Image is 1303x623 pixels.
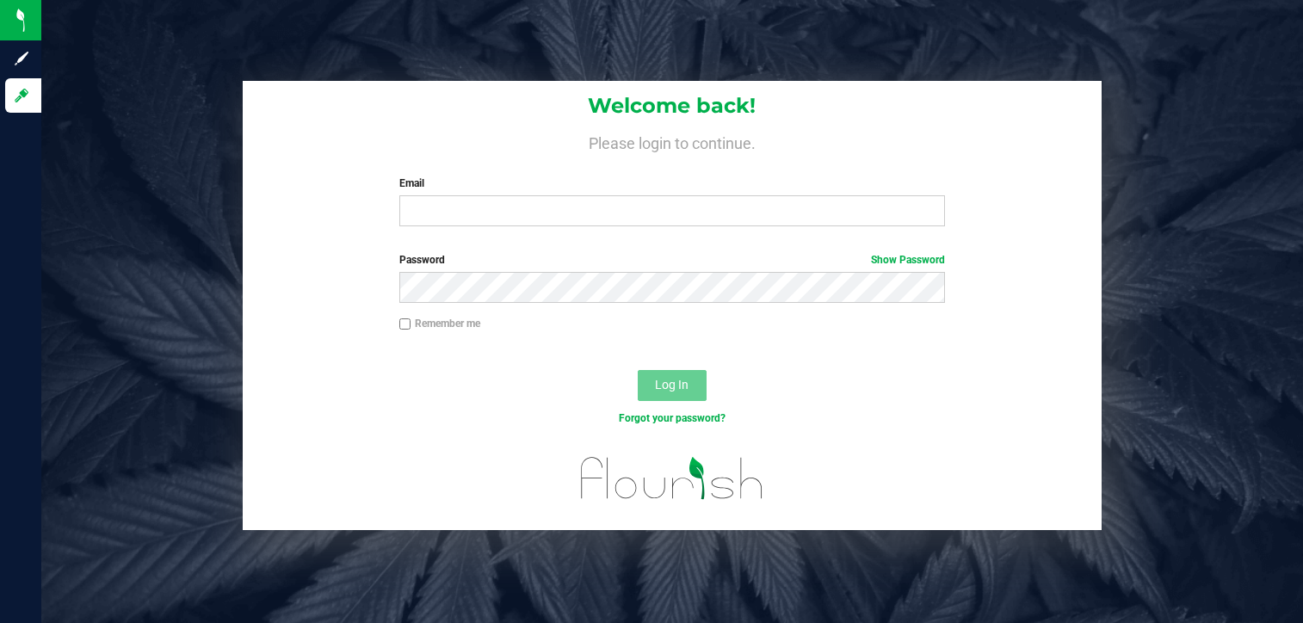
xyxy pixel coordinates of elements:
inline-svg: Log in [13,87,30,104]
inline-svg: Sign up [13,50,30,67]
h4: Please login to continue. [243,131,1101,151]
a: Forgot your password? [619,412,726,424]
label: Remember me [399,316,480,331]
input: Remember me [399,318,411,330]
a: Show Password [871,254,945,266]
button: Log In [638,370,707,401]
h1: Welcome back! [243,95,1101,117]
img: flourish_logo.svg [565,444,779,513]
span: Log In [655,378,689,392]
span: Password [399,254,445,266]
label: Email [399,176,946,191]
